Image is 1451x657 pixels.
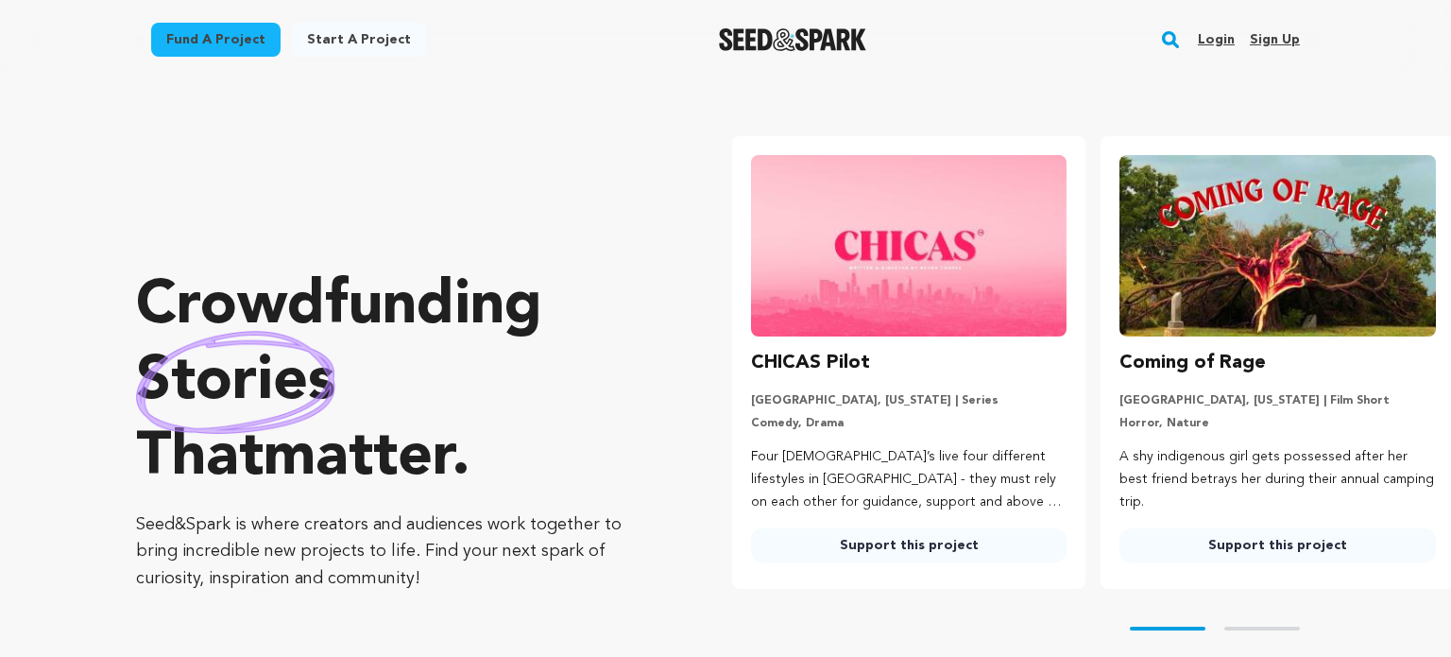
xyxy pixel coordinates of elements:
h3: CHICAS Pilot [751,348,870,378]
h3: Coming of Rage [1119,348,1266,378]
p: [GEOGRAPHIC_DATA], [US_STATE] | Series [751,393,1067,408]
a: Login [1198,25,1235,55]
a: Sign up [1250,25,1300,55]
p: Horror, Nature [1119,416,1436,431]
a: Support this project [751,528,1067,562]
span: matter [264,428,452,489]
p: Four [DEMOGRAPHIC_DATA]’s live four different lifestyles in [GEOGRAPHIC_DATA] - they must rely on... [751,446,1067,513]
p: [GEOGRAPHIC_DATA], [US_STATE] | Film Short [1119,393,1436,408]
p: Comedy, Drama [751,416,1067,431]
a: Fund a project [151,23,281,57]
a: Support this project [1119,528,1436,562]
a: Start a project [292,23,426,57]
img: Coming of Rage image [1119,155,1436,337]
p: Crowdfunding that . [136,269,657,496]
img: Seed&Spark Logo Dark Mode [719,28,867,51]
img: CHICAS Pilot image [751,155,1067,337]
p: A shy indigenous girl gets possessed after her best friend betrays her during their annual campin... [1119,446,1436,513]
a: Seed&Spark Homepage [719,28,867,51]
img: hand sketched image [136,331,335,434]
p: Seed&Spark is where creators and audiences work together to bring incredible new projects to life... [136,511,657,593]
